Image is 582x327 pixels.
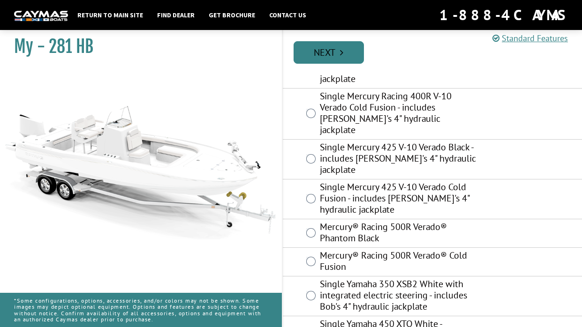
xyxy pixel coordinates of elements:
p: *Some configurations, options, accessories, and/or colors may not be shown. Some images may depic... [14,293,268,327]
a: Standard Features [492,33,568,44]
label: Mercury® Racing 500R Verado® Phantom Black [320,221,477,246]
label: Single Mercury Racing 400R V-10 Verado Cold Fusion - includes [PERSON_NAME]'s 4" hydraulic jackplate [320,90,477,138]
h1: My - 281 HB [14,36,258,57]
img: white-logo-c9c8dbefe5ff5ceceb0f0178aa75bf4bb51f6bca0971e226c86eb53dfe498488.png [14,11,68,21]
a: Get Brochure [204,9,260,21]
label: Single Yamaha 350 XSB2 White with integrated electric steering - includes Bob's 4" hydraulic jack... [320,278,477,314]
label: Single Mercury 425 V-10 Verado Cold Fusion - includes [PERSON_NAME]'s 4" hydraulic jackplate [320,181,477,217]
label: Single Mercury 425 V-10 Verado Black - includes [PERSON_NAME]'s 4" hydraulic jackplate [320,141,477,178]
div: 1-888-4CAYMAS [439,5,568,25]
a: Find Dealer [152,9,199,21]
a: Return to main site [73,9,148,21]
label: Mercury® Racing 500R Verado® Cold Fusion [320,250,477,275]
a: Next [294,41,364,64]
a: Contact Us [265,9,311,21]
